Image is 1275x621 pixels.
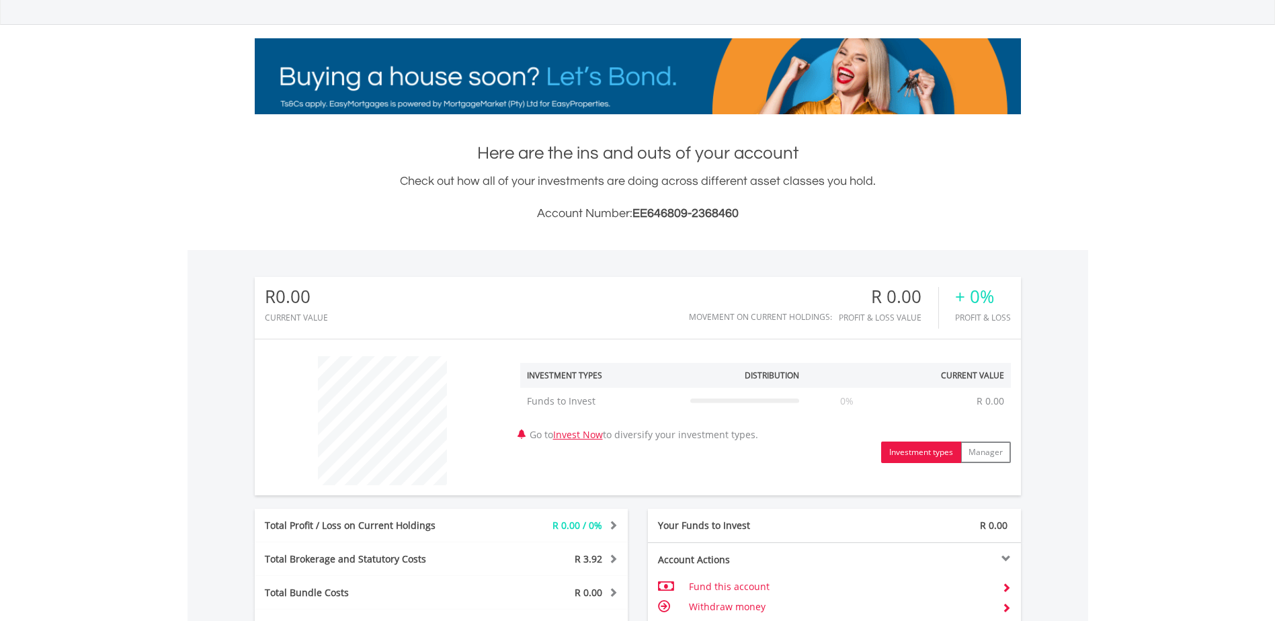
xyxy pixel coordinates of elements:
[960,442,1011,463] button: Manager
[689,577,991,597] td: Fund this account
[839,287,938,306] div: R 0.00
[888,363,1011,388] th: Current Value
[689,313,832,321] div: Movement on Current Holdings:
[552,519,602,532] span: R 0.00 / 0%
[255,204,1021,223] h3: Account Number:
[648,553,835,567] div: Account Actions
[839,313,938,322] div: Profit & Loss Value
[255,141,1021,165] h1: Here are the ins and outs of your account
[955,313,1011,322] div: Profit & Loss
[255,172,1021,223] div: Check out how all of your investments are doing across different asset classes you hold.
[689,597,991,617] td: Withdraw money
[955,287,1011,306] div: + 0%
[970,388,1011,415] td: R 0.00
[745,370,799,381] div: Distribution
[881,442,961,463] button: Investment types
[255,38,1021,114] img: EasyMortage Promotion Banner
[632,207,739,220] span: EE646809-2368460
[648,519,835,532] div: Your Funds to Invest
[575,552,602,565] span: R 3.92
[520,388,684,415] td: Funds to Invest
[980,519,1007,532] span: R 0.00
[575,586,602,599] span: R 0.00
[255,519,472,532] div: Total Profit / Loss on Current Holdings
[510,349,1021,463] div: Go to to diversify your investment types.
[265,313,328,322] div: CURRENT VALUE
[255,552,472,566] div: Total Brokerage and Statutory Costs
[520,363,684,388] th: Investment Types
[806,388,888,415] td: 0%
[255,586,472,599] div: Total Bundle Costs
[553,428,603,441] a: Invest Now
[265,287,328,306] div: R0.00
